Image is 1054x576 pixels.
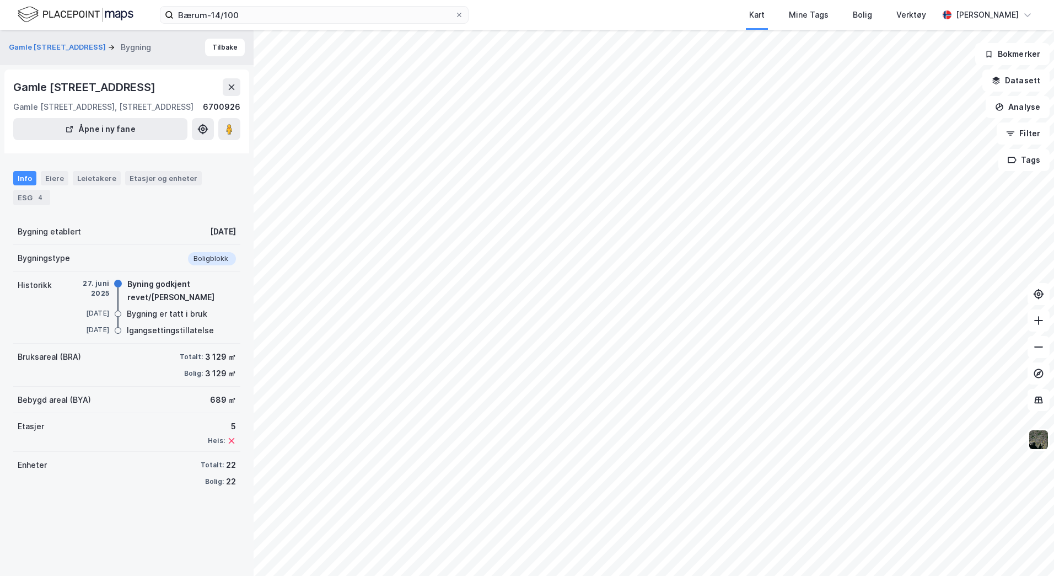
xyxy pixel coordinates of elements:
[184,369,203,378] div: Bolig:
[18,350,81,364] div: Bruksareal (BRA)
[9,42,108,53] button: Gamle [STREET_ADDRESS]
[999,523,1054,576] div: Kontrollprogram for chat
[208,436,225,445] div: Heis:
[226,458,236,472] div: 22
[18,420,44,433] div: Etasjer
[13,100,193,114] div: Gamle [STREET_ADDRESS], [STREET_ADDRESS]
[35,192,46,203] div: 4
[13,118,187,140] button: Åpne i ny fane
[208,420,236,433] div: 5
[997,122,1050,145] button: Filter
[896,8,926,22] div: Verktøy
[853,8,872,22] div: Bolig
[130,173,197,183] div: Etasjer og enheter
[975,43,1050,65] button: Bokmerker
[1028,429,1049,450] img: 9k=
[956,8,1019,22] div: [PERSON_NAME]
[73,171,121,185] div: Leietakere
[226,475,236,488] div: 22
[65,279,109,298] div: 27. juni 2025
[201,461,224,470] div: Totalt:
[18,252,70,265] div: Bygningstype
[18,458,47,472] div: Enheter
[41,171,68,185] div: Eiere
[127,307,207,321] div: Bygning er tatt i bruk
[18,393,91,407] div: Bebygd areal (BYA)
[174,7,455,23] input: Søk på adresse, matrikkel, gårdeiere, leietakere eller personer
[205,367,236,380] div: 3 129 ㎡
[18,5,133,24] img: logo.f888ab2527a4732fd821a326f86c7f29.svg
[18,279,52,292] div: Historikk
[127,324,214,337] div: Igangsettingstillatelse
[13,171,36,185] div: Info
[121,41,151,54] div: Bygning
[127,278,236,304] div: Byning godkjent revet/[PERSON_NAME]
[749,8,765,22] div: Kart
[13,190,50,205] div: ESG
[210,225,236,238] div: [DATE]
[65,308,109,318] div: [DATE]
[999,523,1054,576] iframe: Chat Widget
[203,100,240,114] div: 6700926
[180,353,203,361] div: Totalt:
[986,96,1050,118] button: Analyse
[205,477,224,486] div: Bolig:
[18,225,81,238] div: Bygning etablert
[982,70,1050,92] button: Datasett
[998,149,1050,171] button: Tags
[65,325,109,335] div: [DATE]
[789,8,829,22] div: Mine Tags
[205,39,245,56] button: Tilbake
[210,393,236,407] div: 689 ㎡
[13,78,158,96] div: Gamle [STREET_ADDRESS]
[205,350,236,364] div: 3 129 ㎡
